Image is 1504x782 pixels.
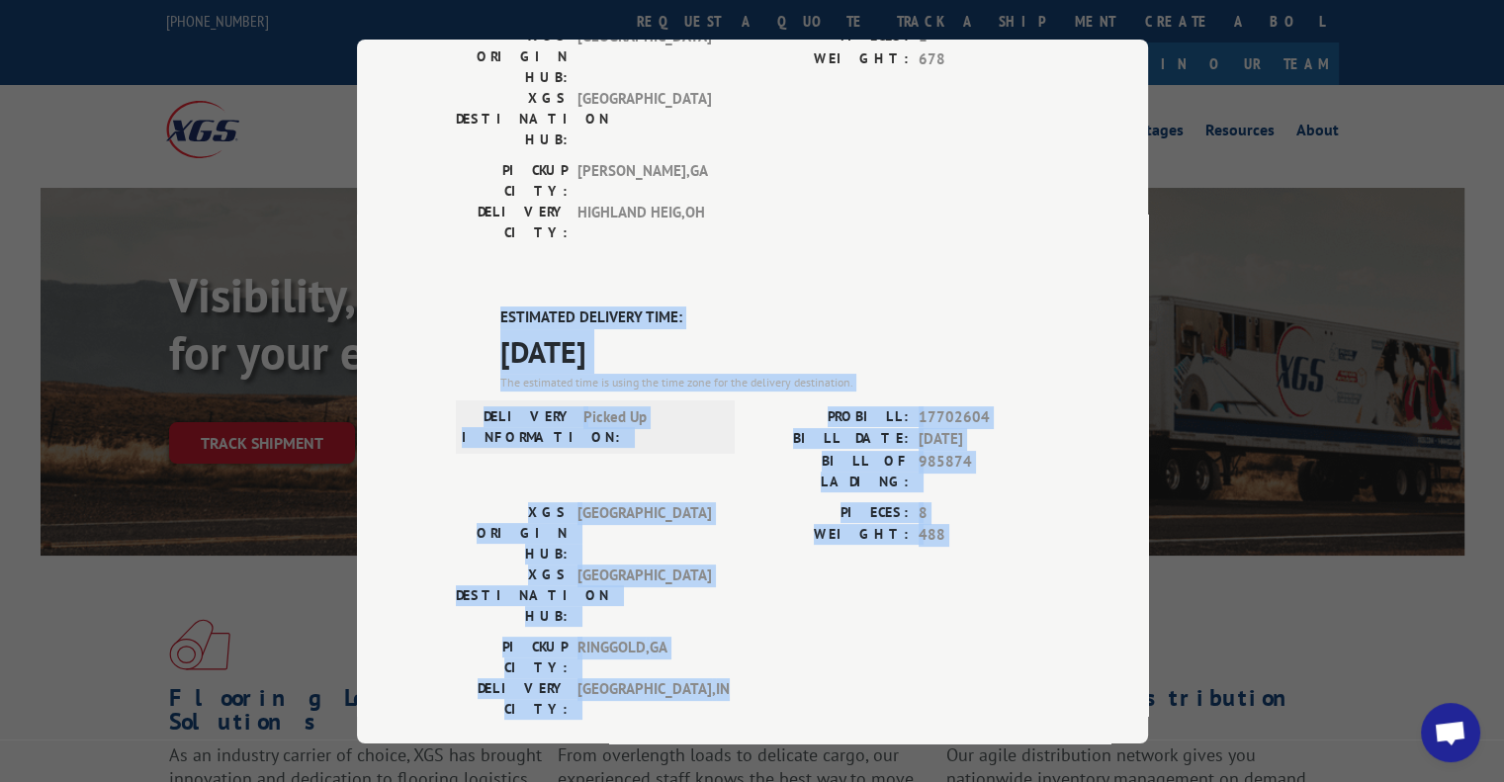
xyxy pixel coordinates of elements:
[500,373,1049,391] div: The estimated time is using the time zone for the delivery destination.
[500,306,1049,329] label: ESTIMATED DELIVERY TIME:
[456,202,568,243] label: DELIVERY CITY:
[456,88,568,150] label: XGS DESTINATION HUB:
[456,677,568,719] label: DELIVERY CITY:
[919,405,1049,428] span: 17702604
[752,524,909,547] label: WEIGHT:
[919,47,1049,70] span: 678
[919,450,1049,491] span: 985874
[577,26,711,88] span: [GEOGRAPHIC_DATA]
[577,202,711,243] span: HIGHLAND HEIG , OH
[577,501,711,564] span: [GEOGRAPHIC_DATA]
[919,428,1049,451] span: [DATE]
[752,450,909,491] label: BILL OF LADING:
[462,405,574,447] label: DELIVERY INFORMATION:
[919,524,1049,547] span: 488
[456,160,568,202] label: PICKUP CITY:
[577,564,711,626] span: [GEOGRAPHIC_DATA]
[456,26,568,88] label: XGS ORIGIN HUB:
[500,328,1049,373] span: [DATE]
[752,47,909,70] label: WEIGHT:
[752,501,909,524] label: PIECES:
[577,88,711,150] span: [GEOGRAPHIC_DATA]
[456,564,568,626] label: XGS DESTINATION HUB:
[456,636,568,677] label: PICKUP CITY:
[583,405,717,447] span: Picked Up
[577,636,711,677] span: RINGGOLD , GA
[1421,703,1480,762] div: Open chat
[456,501,568,564] label: XGS ORIGIN HUB:
[752,428,909,451] label: BILL DATE:
[752,405,909,428] label: PROBILL:
[577,677,711,719] span: [GEOGRAPHIC_DATA] , IN
[577,160,711,202] span: [PERSON_NAME] , GA
[919,501,1049,524] span: 8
